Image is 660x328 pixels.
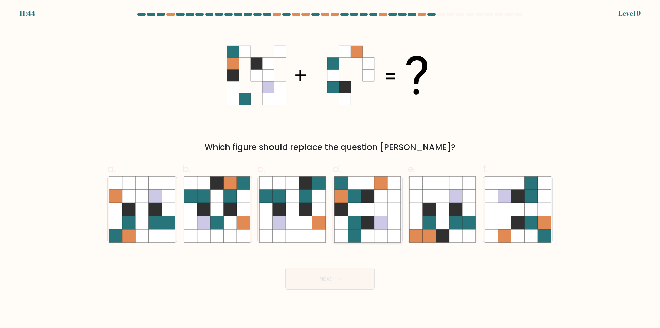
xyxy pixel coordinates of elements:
[483,162,488,176] span: f.
[257,162,265,176] span: c.
[408,162,416,176] span: e.
[19,8,35,19] div: 11:44
[107,162,115,176] span: a.
[111,141,549,154] div: Which figure should replace the question [PERSON_NAME]?
[285,268,375,290] button: Next
[333,162,341,176] span: d.
[618,8,641,19] div: Level 9
[183,162,191,176] span: b.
